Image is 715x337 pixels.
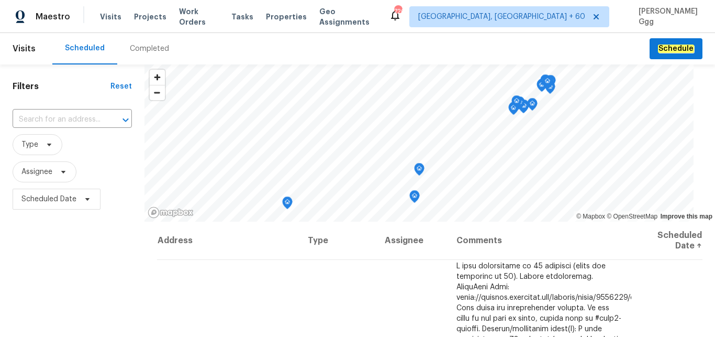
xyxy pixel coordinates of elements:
[13,112,103,128] input: Search for an address...
[409,190,420,206] div: Map marker
[266,12,307,22] span: Properties
[21,194,76,204] span: Scheduled Date
[150,70,165,85] button: Zoom in
[157,222,299,260] th: Address
[179,6,219,27] span: Work Orders
[148,206,194,219] a: Mapbox homepage
[661,213,712,220] a: Improve this map
[144,64,694,222] canvas: Map
[100,12,121,22] span: Visits
[508,102,519,118] div: Map marker
[134,12,166,22] span: Projects
[299,222,376,260] th: Type
[36,12,70,22] span: Maestro
[21,167,52,177] span: Assignee
[515,96,525,113] div: Map marker
[130,44,169,54] div: Completed
[542,75,553,92] div: Map marker
[527,98,538,114] div: Map marker
[634,6,699,27] span: [PERSON_NAME] Ggg
[631,222,702,260] th: Scheduled Date ↑
[511,95,522,112] div: Map marker
[509,102,519,118] div: Map marker
[110,81,132,92] div: Reset
[537,79,547,95] div: Map marker
[650,38,702,60] button: Schedule
[545,75,556,91] div: Map marker
[118,113,133,127] button: Open
[448,222,631,260] th: Comments
[21,139,38,150] span: Type
[13,37,36,60] span: Visits
[540,74,551,91] div: Map marker
[150,85,165,100] button: Zoom out
[13,81,110,92] h1: Filters
[319,6,376,27] span: Geo Assignments
[394,6,401,17] div: 720
[282,197,293,213] div: Map marker
[65,43,105,53] div: Scheduled
[376,222,448,260] th: Assignee
[607,213,657,220] a: OpenStreetMap
[414,163,424,179] div: Map marker
[231,13,253,20] span: Tasks
[418,12,585,22] span: [GEOGRAPHIC_DATA], [GEOGRAPHIC_DATA] + 60
[576,213,605,220] a: Mapbox
[545,81,555,97] div: Map marker
[537,79,548,95] div: Map marker
[658,45,694,53] em: Schedule
[543,76,554,92] div: Map marker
